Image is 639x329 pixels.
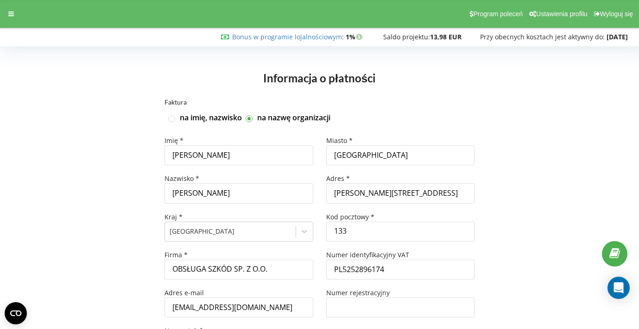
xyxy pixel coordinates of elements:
strong: 13,98 EUR [430,32,462,41]
span: Kraj * [164,212,183,221]
label: na imię, nazwisko [180,113,242,123]
span: Adres * [326,174,350,183]
span: Imię * [164,136,183,145]
span: Adres e-mail [164,288,204,297]
span: Numer rejestracyjny [326,288,390,297]
a: Bonus w programie lojalnościowym [232,32,342,41]
div: Open Intercom Messenger [607,277,630,299]
strong: [DATE] [607,32,628,41]
span: Nazwisko * [164,174,199,183]
span: Faktura [164,98,187,106]
span: Program poleceń [473,10,523,18]
span: Przy obecnych kosztach jest aktywny do: [480,32,605,41]
button: Open CMP widget [5,302,27,324]
span: Informacja o płatności [263,71,376,85]
strong: 1% [346,32,365,41]
span: : [232,32,344,41]
span: Wyloguj się [600,10,633,18]
span: Numer identyfikacyjny VAT [326,250,409,259]
label: na nazwę organizacji [257,113,330,123]
span: Firma * [164,250,188,259]
span: Saldo projektu: [383,32,430,41]
span: Ustawienia profilu [536,10,588,18]
span: Miasto * [326,136,353,145]
span: Kod pocztowy * [326,212,374,221]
